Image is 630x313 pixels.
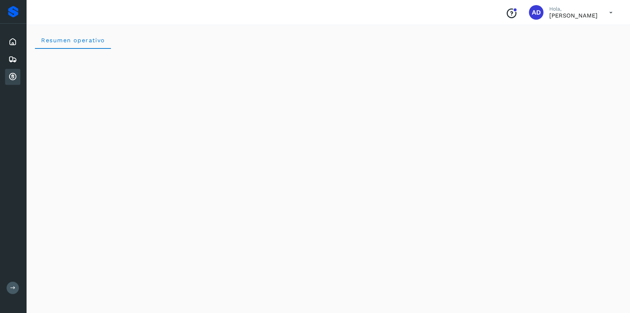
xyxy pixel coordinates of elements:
p: ALMA DELIA CASTAÑEDA MERCADO [549,12,598,19]
div: Embarques [5,51,20,67]
p: Hola, [549,6,598,12]
span: Resumen operativo [41,37,105,44]
div: Inicio [5,34,20,50]
div: Cuentas por cobrar [5,69,20,85]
